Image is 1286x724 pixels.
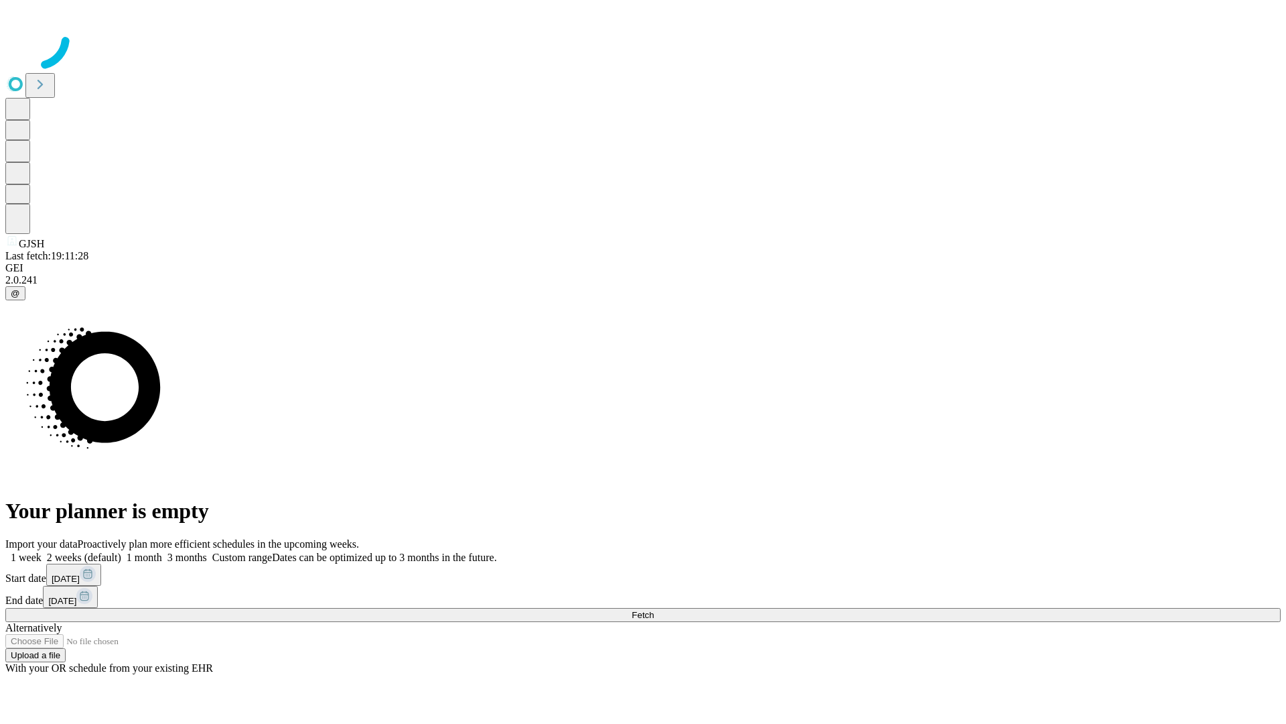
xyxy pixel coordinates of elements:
[5,274,1281,286] div: 2.0.241
[5,586,1281,608] div: End date
[5,622,62,633] span: Alternatively
[5,262,1281,274] div: GEI
[19,238,44,249] span: GJSH
[43,586,98,608] button: [DATE]
[5,648,66,662] button: Upload a file
[11,552,42,563] span: 1 week
[5,250,88,261] span: Last fetch: 19:11:28
[5,608,1281,622] button: Fetch
[78,538,359,550] span: Proactively plan more efficient schedules in the upcoming weeks.
[5,662,213,674] span: With your OR schedule from your existing EHR
[5,538,78,550] span: Import your data
[167,552,207,563] span: 3 months
[5,286,25,300] button: @
[272,552,496,563] span: Dates can be optimized up to 3 months in the future.
[52,574,80,584] span: [DATE]
[632,610,654,620] span: Fetch
[5,499,1281,524] h1: Your planner is empty
[127,552,162,563] span: 1 month
[46,564,101,586] button: [DATE]
[5,564,1281,586] div: Start date
[47,552,121,563] span: 2 weeks (default)
[48,596,76,606] span: [DATE]
[11,288,20,298] span: @
[212,552,272,563] span: Custom range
